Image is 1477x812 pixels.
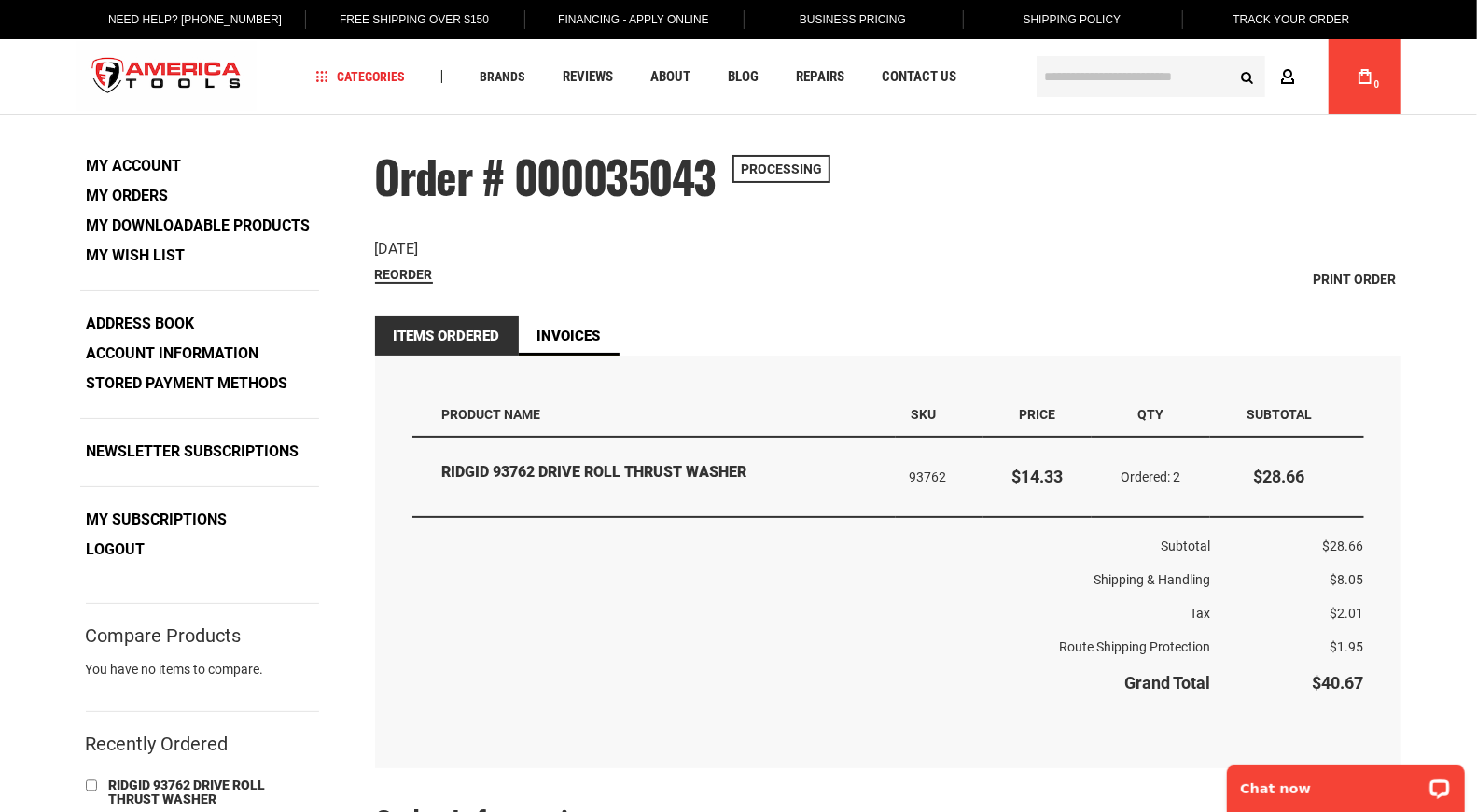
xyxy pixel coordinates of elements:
[77,42,258,112] img: America Tools
[80,370,295,398] a: Stored Payment Methods
[1323,539,1364,553] span: $28.66
[1210,393,1363,437] th: Subtotal
[80,310,202,338] a: Address Book
[307,64,413,90] a: Categories
[896,393,983,437] th: SKU
[412,630,1211,664] th: Route Shipping Protection
[650,70,690,84] span: About
[1374,79,1380,90] span: 0
[1347,39,1383,114] a: 0
[80,340,266,368] a: Account Information
[480,70,525,83] span: Brands
[80,212,317,240] a: My Downloadable Products
[642,64,699,90] a: About
[1331,572,1364,587] span: $8.05
[728,70,759,84] span: Blog
[375,267,433,284] a: Reorder
[882,70,956,84] span: Contact Us
[86,660,319,697] div: You have no items to compare.
[732,155,830,183] span: Processing
[896,438,983,518] td: 93762
[1011,467,1063,486] span: $14.33
[412,393,896,437] th: Product Name
[1215,753,1477,812] iframe: LiveChat chat widget
[86,733,229,755] strong: Recently Ordered
[519,316,620,356] a: Invoices
[109,777,266,806] span: RIDGID 93762 DRIVE ROLL THRUST WASHER
[1309,265,1401,293] a: Print Order
[787,64,853,90] a: Repairs
[80,536,152,564] a: Logout
[554,64,621,90] a: Reviews
[1024,13,1122,26] span: Shipping Policy
[1314,272,1397,287] span: Print Order
[442,462,883,483] strong: RIDGID 93762 DRIVE ROLL THRUST WASHER
[375,267,433,282] span: Reorder
[1331,606,1364,621] span: $2.01
[87,187,169,204] strong: My Orders
[1174,469,1181,484] span: 2
[1124,673,1210,693] strong: Grand Total
[796,70,844,84] span: Repairs
[80,152,188,180] a: My Account
[375,240,419,258] span: [DATE]
[1230,59,1265,94] button: Search
[1092,393,1211,437] th: Qty
[563,70,613,84] span: Reviews
[77,42,258,112] a: store logo
[80,182,175,210] a: My Orders
[80,242,192,270] a: My Wish List
[412,517,1211,563] th: Subtotal
[375,143,717,209] span: Order # 000035043
[86,627,242,644] strong: Compare Products
[80,506,234,534] a: My Subscriptions
[315,70,405,83] span: Categories
[1331,639,1364,654] span: $1.95
[983,393,1091,437] th: Price
[80,438,306,466] a: Newsletter Subscriptions
[1122,469,1174,484] span: Ordered
[105,776,291,811] a: RIDGID 93762 DRIVE ROLL THRUST WASHER
[375,316,519,356] strong: Items Ordered
[412,563,1211,596] th: Shipping & Handling
[1313,673,1364,693] span: $40.67
[719,64,767,90] a: Blog
[873,64,965,90] a: Contact Us
[412,596,1211,630] th: Tax
[471,64,534,90] a: Brands
[1253,467,1304,486] span: $28.66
